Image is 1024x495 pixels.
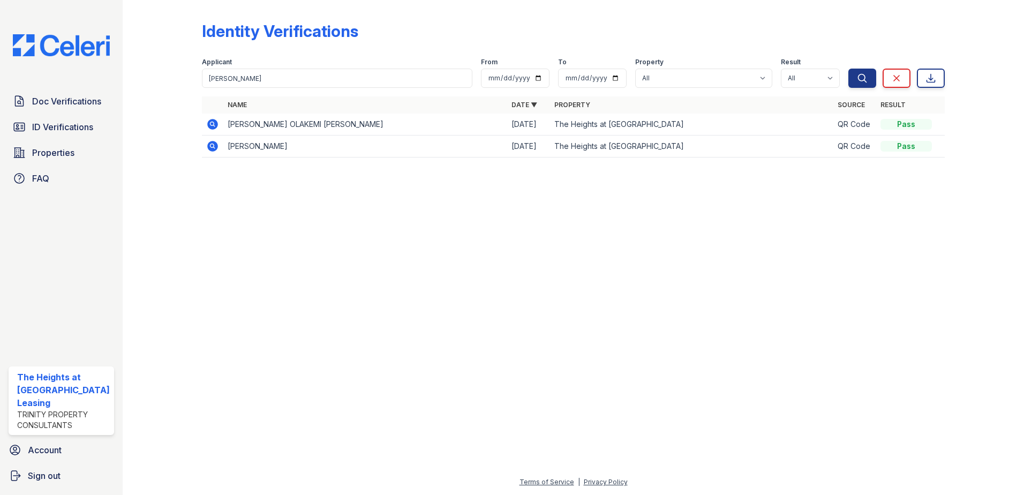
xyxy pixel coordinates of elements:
div: Trinity Property Consultants [17,409,110,431]
label: To [558,58,567,66]
span: ID Verifications [32,121,93,133]
a: Result [880,101,906,109]
div: Identity Verifications [202,21,358,41]
label: From [481,58,498,66]
div: Pass [880,119,932,130]
div: The Heights at [GEOGRAPHIC_DATA] Leasing [17,371,110,409]
span: Doc Verifications [32,95,101,108]
a: Terms of Service [519,478,574,486]
a: Name [228,101,247,109]
a: Date ▼ [511,101,537,109]
span: Account [28,444,62,456]
a: Properties [9,142,114,163]
td: QR Code [833,114,876,136]
a: Doc Verifications [9,91,114,112]
td: The Heights at [GEOGRAPHIC_DATA] [550,114,834,136]
a: Source [838,101,865,109]
span: Sign out [28,469,61,482]
td: QR Code [833,136,876,157]
td: [PERSON_NAME] [223,136,507,157]
a: FAQ [9,168,114,189]
td: [DATE] [507,136,550,157]
div: | [578,478,580,486]
a: Account [4,439,118,461]
a: Sign out [4,465,118,486]
label: Result [781,58,801,66]
label: Property [635,58,664,66]
a: Privacy Policy [584,478,628,486]
img: CE_Logo_Blue-a8612792a0a2168367f1c8372b55b34899dd931a85d93a1a3d3e32e68fde9ad4.png [4,34,118,56]
td: The Heights at [GEOGRAPHIC_DATA] [550,136,834,157]
span: FAQ [32,172,49,185]
label: Applicant [202,58,232,66]
span: Properties [32,146,74,159]
a: Property [554,101,590,109]
input: Search by name or phone number [202,69,473,88]
td: [PERSON_NAME] OLAKEMI [PERSON_NAME] [223,114,507,136]
div: Pass [880,141,932,152]
td: [DATE] [507,114,550,136]
a: ID Verifications [9,116,114,138]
